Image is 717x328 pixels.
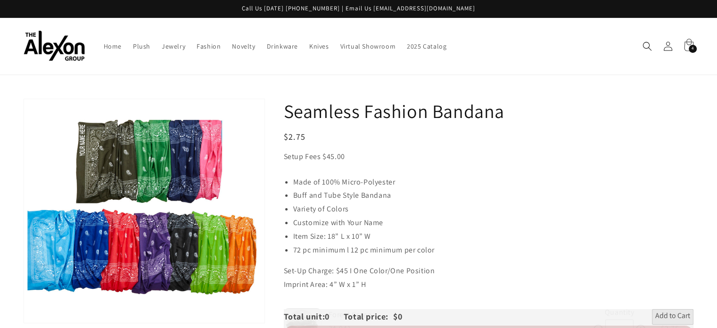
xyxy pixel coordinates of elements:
a: Novelty [226,36,261,56]
li: 72 pc minimum l 12 pc minimum per color [293,244,693,257]
summary: Search [637,36,658,57]
span: $0 [393,311,402,322]
a: Virtual Showroom [335,36,402,56]
span: Knives [309,42,329,50]
span: Add to Cart [655,311,690,322]
span: 0 [325,311,344,322]
span: Plush [133,42,150,50]
span: 4 [692,45,694,53]
div: Forest Green [329,308,590,322]
img: The Alexon Group [24,31,85,61]
li: Customize with Your Name [293,216,693,230]
span: Home [104,42,122,50]
a: Home [98,36,127,56]
p: Imprint Area: 4” W x 1” H [284,278,693,292]
a: Drinkware [261,36,304,56]
div: Total unit: Total price: [284,309,393,324]
li: Made of 100% Micro-Polyester [293,176,693,189]
label: Quantity [605,307,635,317]
a: Fashion [191,36,226,56]
li: Variety of Colors [293,202,693,216]
p: Set-Up Charge: $45 I One Color/One Position [284,264,693,278]
a: Jewelry [156,36,191,56]
button: Add to Cart [652,309,693,324]
span: Novelty [232,42,255,50]
span: Fashion [197,42,221,50]
li: Buff and Tube Style Bandana [293,189,693,202]
span: Setup Fees $45.00 [284,151,345,161]
span: 2025 Catalog [407,42,446,50]
a: 2025 Catalog [401,36,452,56]
a: Plush [127,36,156,56]
span: $2.75 [284,131,306,142]
h1: Seamless Fashion Bandana [284,99,693,123]
li: Item Size: 18” L x 10” W [293,230,693,244]
span: Jewelry [162,42,185,50]
span: Drinkware [267,42,298,50]
a: Knives [304,36,335,56]
span: Virtual Showroom [340,42,396,50]
div: Price [649,308,691,322]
